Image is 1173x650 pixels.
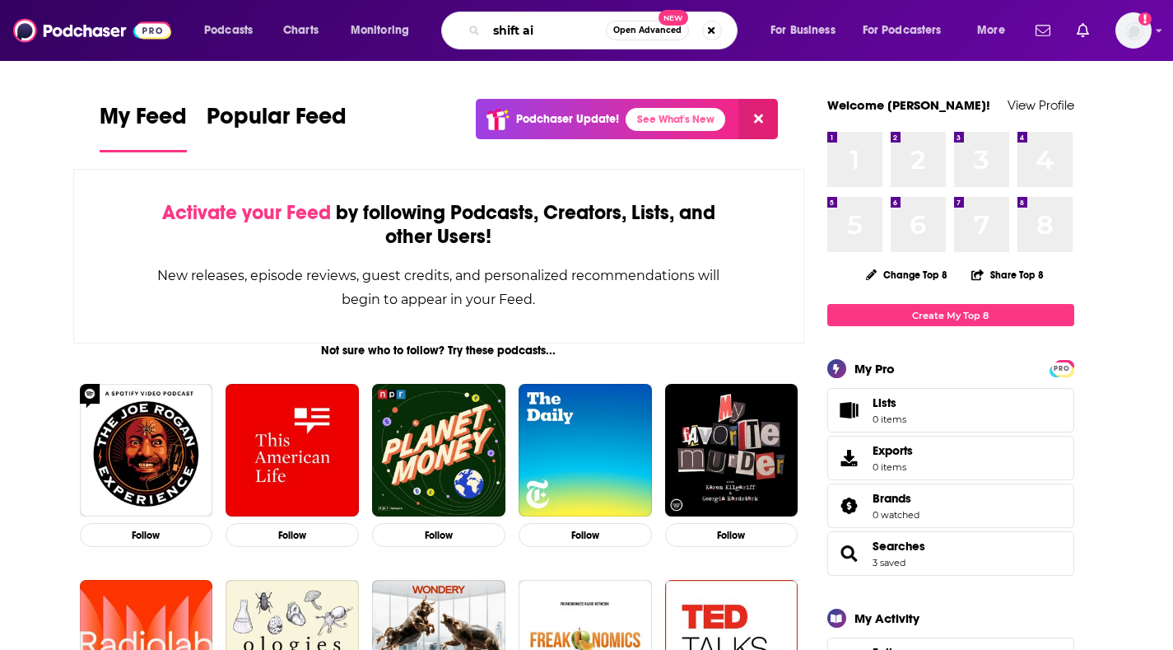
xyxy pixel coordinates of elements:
button: Share Top 8 [971,259,1045,291]
a: Create My Top 8 [827,304,1074,326]
span: Activate your Feed [162,200,331,225]
span: New [659,10,688,26]
div: My Pro [854,361,895,376]
button: Follow [665,523,798,547]
a: Charts [272,17,328,44]
a: Lists [827,388,1074,433]
div: New releases, episode reviews, guest credits, and personalized recommendations will begin to appe... [156,264,722,311]
div: My Activity [854,610,919,626]
button: Open AdvancedNew [606,21,689,40]
span: For Podcasters [863,19,942,42]
span: Logged in as AllisonGren [1115,12,1152,49]
button: Follow [80,523,213,547]
a: Show notifications dropdown [1070,16,1096,44]
span: More [977,19,1005,42]
div: by following Podcasts, Creators, Lists, and other Users! [156,201,722,249]
button: open menu [339,17,431,44]
button: open menu [966,17,1026,44]
a: Welcome [PERSON_NAME]! [827,97,990,113]
input: Search podcasts, credits, & more... [486,17,606,44]
span: Brands [827,484,1074,528]
span: Monitoring [351,19,409,42]
button: open menu [193,17,274,44]
button: Follow [372,523,505,547]
button: open menu [759,17,856,44]
span: Lists [873,395,906,410]
span: Popular Feed [207,102,347,140]
img: The Joe Rogan Experience [80,384,213,517]
a: 3 saved [873,557,905,568]
span: Exports [873,443,913,458]
span: Lists [873,395,896,410]
span: 0 items [873,414,906,425]
span: My Feed [100,102,187,140]
button: Change Top 8 [856,264,958,285]
img: This American Life [226,384,359,517]
a: 0 watched [873,509,919,521]
div: Not sure who to follow? Try these podcasts... [73,344,805,358]
img: My Favorite Murder with Karen Kilgariff and Georgia Hardstark [665,384,798,517]
span: Charts [283,19,319,42]
a: See What's New [626,108,725,131]
span: Podcasts [204,19,253,42]
span: Brands [873,491,911,506]
button: open menu [852,17,966,44]
span: Searches [827,531,1074,576]
a: Brands [873,491,919,506]
button: Follow [519,523,652,547]
p: Podchaser Update! [516,112,619,126]
a: Searches [833,542,866,565]
button: Follow [226,523,359,547]
span: Open Advanced [613,26,682,35]
span: PRO [1052,362,1072,375]
a: Brands [833,494,866,517]
span: 0 items [873,461,913,473]
a: PRO [1052,362,1072,374]
img: User Profile [1115,12,1152,49]
a: Popular Feed [207,102,347,152]
div: Search podcasts, credits, & more... [457,12,753,49]
a: Show notifications dropdown [1029,16,1057,44]
a: My Feed [100,102,187,152]
img: Podchaser - Follow, Share and Rate Podcasts [13,15,171,46]
a: View Profile [1008,97,1074,113]
img: The Daily [519,384,652,517]
svg: Add a profile image [1138,12,1152,26]
button: Show profile menu [1115,12,1152,49]
a: Searches [873,539,925,554]
a: Exports [827,436,1074,480]
span: Lists [833,399,866,422]
img: Planet Money [372,384,505,517]
span: For Business [770,19,836,42]
span: Exports [833,447,866,470]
